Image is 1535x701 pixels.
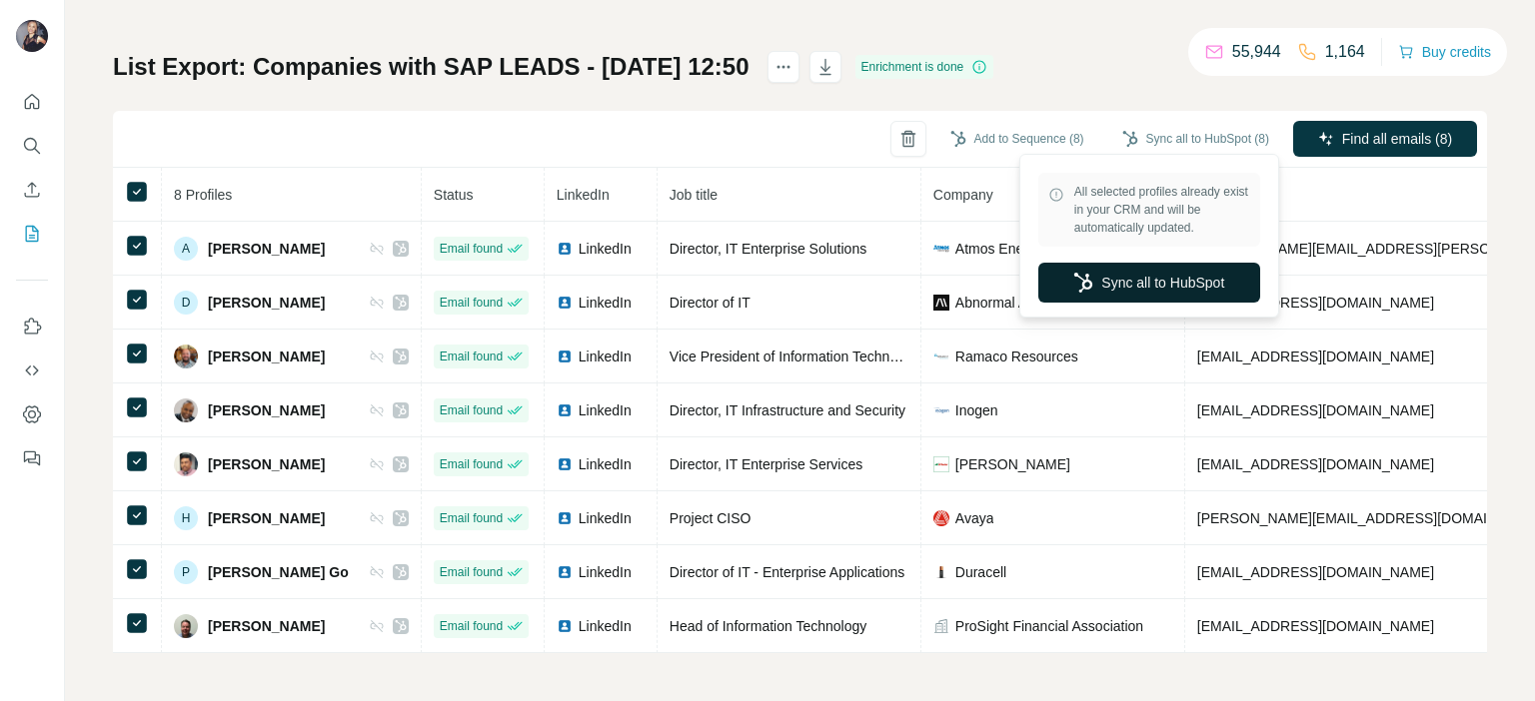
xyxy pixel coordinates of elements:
button: Use Surfe on LinkedIn [16,309,48,345]
button: Enrich CSV [16,172,48,208]
span: Email found [440,617,503,635]
img: LinkedIn logo [557,241,573,257]
button: Dashboard [16,396,48,432]
button: Quick start [16,84,48,120]
span: Atmos Energy [955,239,1043,259]
span: [EMAIL_ADDRESS][DOMAIN_NAME] [1197,618,1434,634]
img: Avatar [16,20,48,52]
span: [PERSON_NAME] [208,293,325,313]
span: [EMAIL_ADDRESS][DOMAIN_NAME] [1197,564,1434,580]
img: LinkedIn logo [557,564,573,580]
span: Director of IT - Enterprise Applications [670,564,905,580]
span: Ramaco Resources [955,347,1078,366]
span: [PERSON_NAME] [955,454,1070,474]
span: [PERSON_NAME] [208,347,325,366]
span: Director, IT Enterprise Solutions [670,241,866,257]
span: ProSight Financial Association [955,616,1143,636]
button: My lists [16,216,48,252]
span: Status [434,187,474,203]
span: [EMAIL_ADDRESS][DOMAIN_NAME] [1197,456,1434,472]
span: Email found [440,294,503,312]
span: [EMAIL_ADDRESS][DOMAIN_NAME] [1197,402,1434,418]
span: [PERSON_NAME] [208,508,325,528]
span: LinkedIn [579,454,632,474]
span: [EMAIL_ADDRESS][DOMAIN_NAME] [1197,295,1434,311]
span: Avaya [955,508,994,528]
span: Vice President of Information Technology and Cybersecurity [670,349,1040,364]
img: company-logo [933,564,949,580]
img: LinkedIn logo [557,510,573,526]
span: Email found [440,455,503,473]
span: LinkedIn [579,508,632,528]
button: Use Surfe API [16,352,48,388]
img: LinkedIn logo [557,618,573,634]
img: Avatar [174,345,198,368]
span: Director, IT Infrastructure and Security [670,402,905,418]
img: company-logo [933,456,949,472]
span: [PERSON_NAME] [208,616,325,636]
img: LinkedIn logo [557,295,573,311]
span: LinkedIn [579,347,632,366]
img: LinkedIn logo [557,402,573,418]
span: LinkedIn [579,616,632,636]
span: LinkedIn [579,239,632,259]
p: 1,164 [1325,40,1365,64]
span: 8 Profiles [174,187,232,203]
button: Search [16,128,48,164]
img: company-logo [933,295,949,311]
span: LinkedIn [557,187,610,203]
span: Project CISO [670,510,752,526]
span: Director, IT Enterprise Services [670,456,862,472]
img: company-logo [933,402,949,418]
span: [PERSON_NAME] [208,400,325,420]
p: 55,944 [1232,40,1281,64]
img: LinkedIn logo [557,349,573,364]
span: Email found [440,401,503,419]
img: Avatar [174,614,198,638]
div: H [174,506,198,530]
span: [EMAIL_ADDRESS][DOMAIN_NAME] [1197,349,1434,364]
span: LinkedIn [579,562,632,582]
span: All selected profiles already exist in your CRM and will be automatically updated. [1074,183,1250,237]
img: LinkedIn logo [557,456,573,472]
button: Find all emails (8) [1293,121,1477,157]
span: Email found [440,240,503,258]
div: A [174,237,198,261]
span: Director of IT [670,295,751,311]
span: [PERSON_NAME] [208,239,325,259]
span: Job title [670,187,718,203]
span: LinkedIn [579,400,632,420]
span: Email found [440,509,503,527]
span: Email found [440,348,503,365]
h1: List Export: Companies with SAP LEADS - [DATE] 12:50 [113,51,750,83]
img: company-logo [933,241,949,257]
div: Enrichment is done [855,55,994,79]
img: Avatar [174,398,198,422]
button: Feedback [16,440,48,476]
button: Add to Sequence (8) [936,124,1098,154]
span: Abnormal AI [955,293,1031,313]
img: Avatar [174,452,198,476]
div: P [174,560,198,584]
div: D [174,291,198,315]
button: Sync all to HubSpot [1038,263,1260,303]
button: Sync all to HubSpot (8) [1108,124,1283,154]
span: LinkedIn [579,293,632,313]
button: Buy credits [1398,38,1491,66]
span: [PERSON_NAME] [208,454,325,474]
span: [PERSON_NAME] Go [208,562,349,582]
button: actions [767,51,799,83]
span: Duracell [955,562,1006,582]
span: Company [933,187,993,203]
img: company-logo [933,349,949,364]
span: Email found [440,563,503,581]
span: Find all emails (8) [1342,129,1452,149]
span: Head of Information Technology [670,618,866,634]
img: company-logo [933,510,949,526]
span: Inogen [955,400,998,420]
